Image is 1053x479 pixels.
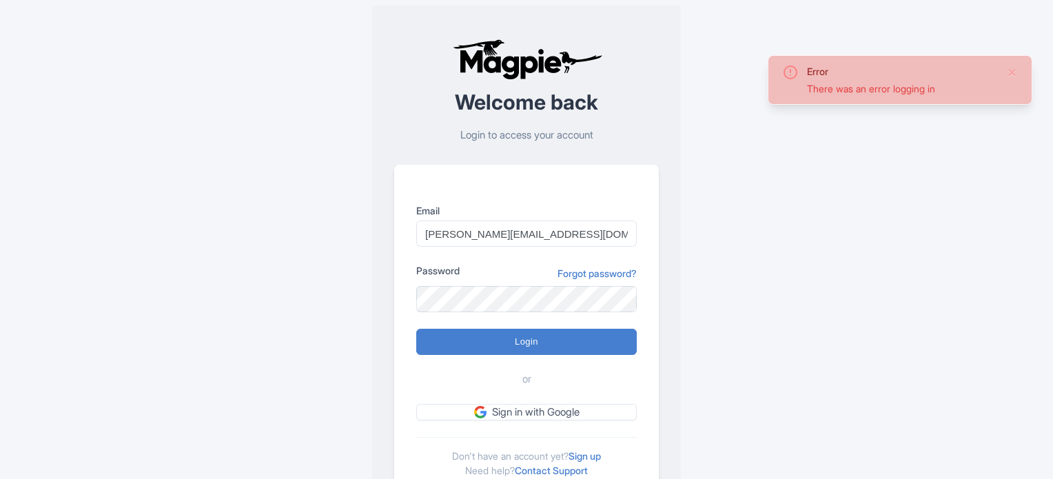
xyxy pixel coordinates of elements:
input: Login [416,329,637,355]
img: google.svg [474,406,487,418]
img: logo-ab69f6fb50320c5b225c76a69d11143b.png [449,39,604,80]
button: Close [1007,64,1018,81]
input: you@example.com [416,221,637,247]
h2: Welcome back [394,91,659,114]
a: Sign in with Google [416,404,637,421]
label: Email [416,203,637,218]
a: Forgot password? [558,266,637,281]
a: Contact Support [515,465,588,476]
p: Login to access your account [394,128,659,143]
label: Password [416,263,460,278]
div: Error [807,64,996,79]
a: Sign up [569,450,601,462]
span: or [522,371,531,387]
div: Don't have an account yet? Need help? [416,437,637,478]
div: There was an error logging in [807,81,996,96]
